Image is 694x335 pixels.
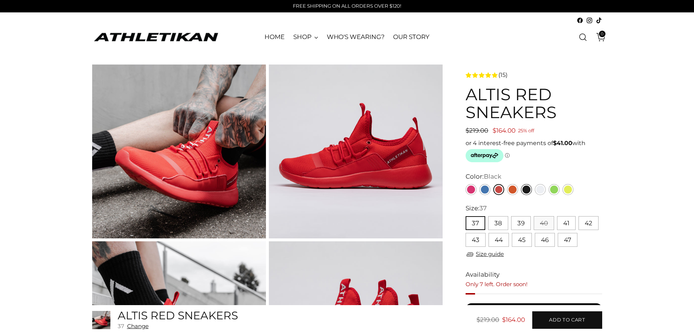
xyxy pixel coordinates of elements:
[269,65,443,238] img: red sneakers close up shot with logo
[549,316,585,323] span: Add to cart
[518,126,534,135] span: 25% off
[511,216,531,230] button: 39
[558,233,577,247] button: 47
[521,184,532,195] a: Black
[466,70,602,79] a: 4.7 rating (15 votes)
[477,316,499,323] span: $219.00
[466,204,487,213] label: Size:
[599,31,605,37] span: 0
[532,311,602,329] button: Add to cart
[579,216,599,230] button: 42
[466,216,485,230] button: 37
[535,233,555,247] button: 46
[591,30,605,44] a: Open cart modal
[562,184,573,195] a: Yellow
[264,29,285,45] a: HOME
[466,85,602,121] h1: ALTIS Red Sneakers
[466,184,477,195] a: Pink
[502,316,525,323] span: $164.00
[466,270,499,280] span: Availability
[118,323,124,330] span: 37
[92,65,266,238] img: ALTIS Red Sneakers
[488,216,508,230] button: 38
[92,311,110,329] img: ALTIS Red Sneakers
[127,323,149,330] button: Change
[466,281,528,288] span: Only 7 left. Order soon!
[92,31,220,43] a: ATHLETIKAN
[489,233,509,247] button: 44
[466,233,486,247] button: 43
[393,29,429,45] a: OUR STORY
[479,184,490,195] a: Blue
[498,71,507,79] span: (15)
[479,204,487,212] span: 37
[512,233,532,247] button: 45
[293,29,318,45] a: SHOP
[118,309,238,322] h5: ALTIS Red Sneakers
[466,250,504,259] a: Size guide
[466,172,501,182] label: Color:
[466,127,488,134] span: $219.00
[493,127,515,134] span: $164.00
[549,184,560,195] a: Green
[534,216,554,230] button: 40
[576,30,590,44] a: Open search modal
[293,3,401,10] p: FREE SHIPPING ON ALL ORDERS OVER $120!
[327,29,385,45] a: WHO'S WEARING?
[484,173,501,180] span: Black
[507,184,518,195] a: Orange
[535,184,546,195] a: White
[493,184,504,195] a: Red
[557,216,576,230] button: 41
